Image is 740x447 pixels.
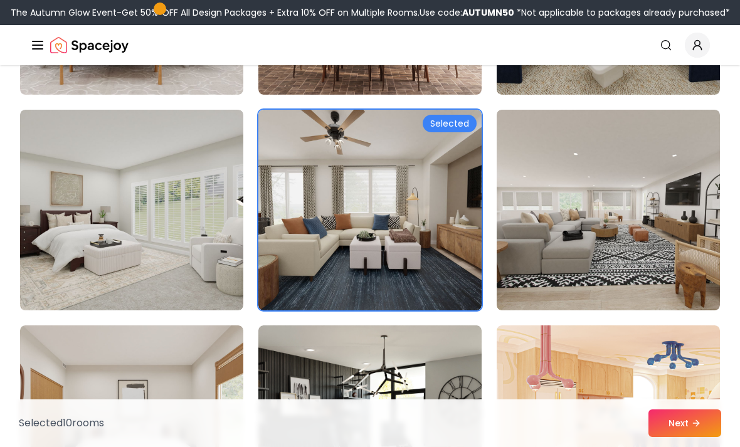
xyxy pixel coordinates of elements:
img: Room room-23 [258,110,482,310]
nav: Global [30,25,710,65]
img: Room room-24 [497,110,720,310]
p: Selected 10 room s [19,416,104,431]
div: Selected [423,115,477,132]
span: Use code: [420,6,514,19]
img: Spacejoy Logo [50,33,129,58]
a: Spacejoy [50,33,129,58]
img: Room room-22 [20,110,243,310]
button: Next [648,409,721,437]
b: AUTUMN50 [462,6,514,19]
div: The Autumn Glow Event-Get 50% OFF All Design Packages + Extra 10% OFF on Multiple Rooms. [11,6,730,19]
span: *Not applicable to packages already purchased* [514,6,730,19]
